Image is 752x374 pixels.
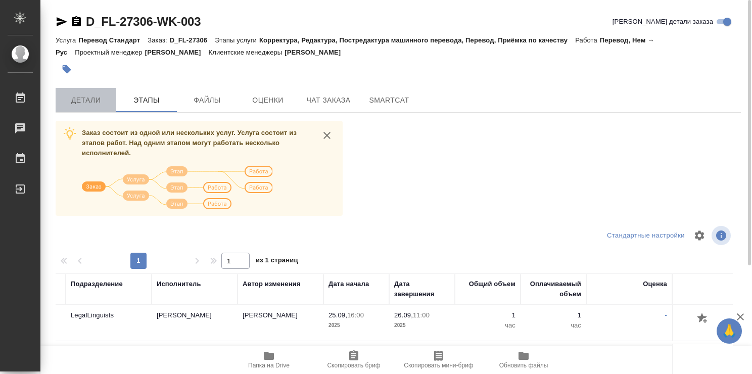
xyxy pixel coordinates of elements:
[460,320,515,331] p: час
[575,36,600,44] p: Работа
[396,346,481,374] button: Скопировать мини-бриф
[122,94,171,107] span: Этапы
[328,311,347,319] p: 25.09,
[469,279,515,289] div: Общий объем
[238,305,323,341] td: [PERSON_NAME]
[394,311,413,319] p: 26.09,
[226,346,311,374] button: Папка на Drive
[215,36,259,44] p: Этапы услуги
[209,49,285,56] p: Клиентские менеджеры
[712,226,733,245] span: Посмотреть информацию
[413,311,430,319] p: 11:00
[82,129,297,157] span: Заказ состоит из одной или нескольких услуг. Услуга состоит из этапов работ. Над одним этапом мог...
[327,362,380,369] span: Скопировать бриф
[56,36,78,44] p: Услуга
[694,310,712,328] button: Добавить оценку
[86,15,201,28] a: D_FL-27306-WK-003
[481,346,566,374] button: Обновить файлы
[643,279,667,289] div: Оценка
[394,320,450,331] p: 2025
[56,16,68,28] button: Скопировать ссылку для ЯМессенджера
[526,310,581,320] p: 1
[70,16,82,28] button: Скопировать ссылку
[687,223,712,248] span: Настроить таблицу
[717,318,742,344] button: 🙏
[170,36,215,44] p: D_FL-27306
[256,254,298,269] span: из 1 страниц
[365,94,413,107] span: SmartCat
[613,17,713,27] span: [PERSON_NAME] детали заказа
[56,58,78,80] button: Добавить тэг
[62,94,110,107] span: Детали
[152,305,238,341] td: [PERSON_NAME]
[304,94,353,107] span: Чат заказа
[183,94,231,107] span: Файлы
[145,49,209,56] p: [PERSON_NAME]
[721,320,738,342] span: 🙏
[243,279,300,289] div: Автор изменения
[404,362,473,369] span: Скопировать мини-бриф
[526,320,581,331] p: час
[66,305,152,341] td: LegalLinguists
[665,311,667,319] a: -
[460,310,515,320] p: 1
[78,36,148,44] p: Перевод Стандарт
[311,346,396,374] button: Скопировать бриф
[285,49,348,56] p: [PERSON_NAME]
[499,362,548,369] span: Обновить файлы
[328,320,384,331] p: 2025
[604,228,687,244] div: split button
[75,49,145,56] p: Проектный менеджер
[394,279,450,299] div: Дата завершения
[328,279,369,289] div: Дата начала
[157,279,201,289] div: Исполнитель
[248,362,290,369] span: Папка на Drive
[71,279,123,289] div: Подразделение
[259,36,575,44] p: Корректура, Редактура, Постредактура машинного перевода, Перевод, Приёмка по качеству
[526,279,581,299] div: Оплачиваемый объем
[148,36,169,44] p: Заказ:
[244,94,292,107] span: Оценки
[319,128,335,143] button: close
[347,311,364,319] p: 16:00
